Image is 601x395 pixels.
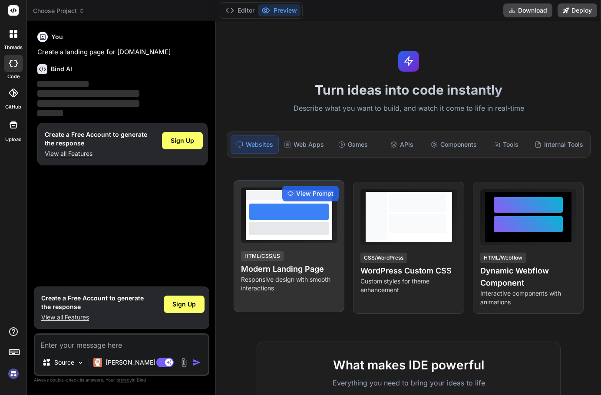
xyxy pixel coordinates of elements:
h4: Modern Landing Page [241,263,337,275]
button: Preview [258,4,300,16]
p: Custom styles for theme enhancement [360,277,456,294]
p: Create a landing page for [DOMAIN_NAME] [37,47,208,57]
button: Editor [222,4,258,16]
h6: You [51,33,63,41]
div: Components [427,135,480,154]
span: ‌ [37,110,63,116]
span: ‌ [37,81,89,87]
div: Tools [482,135,529,154]
div: Games [330,135,377,154]
span: Sign Up [172,300,196,309]
label: Upload [5,136,22,143]
h4: WordPress Custom CSS [360,265,456,277]
button: Download [503,3,552,17]
h1: Turn ideas into code instantly [221,82,596,98]
span: Sign Up [171,136,194,145]
img: attachment [179,358,189,368]
img: Claude 4 Sonnet [93,358,102,367]
p: Always double-check its answers. Your in Bind [34,376,209,384]
h1: Create a Free Account to generate the response [41,294,144,311]
label: code [7,73,20,80]
div: HTML/CSS/JS [241,251,284,261]
span: View Prompt [296,189,334,198]
button: Deploy [558,3,597,17]
p: Everything you need to bring your ideas to life [271,378,546,388]
img: icon [192,358,201,367]
div: Web Apps [281,135,328,154]
img: signin [6,366,21,381]
span: Choose Project [33,7,85,15]
p: Source [54,358,74,367]
div: HTML/Webflow [480,253,526,263]
div: Websites [231,135,279,154]
p: Describe what you want to build, and watch it come to life in real-time [221,103,596,114]
label: threads [4,44,23,51]
div: CSS/WordPress [360,253,407,263]
h4: Dynamic Webflow Component [480,265,576,289]
span: ‌ [37,90,139,97]
p: View all Features [45,149,147,158]
div: Internal Tools [531,135,587,154]
span: ‌ [37,100,139,107]
p: Interactive components with animations [480,289,576,306]
h6: Bind AI [51,65,72,73]
div: APIs [379,135,426,154]
label: GitHub [5,103,21,111]
img: Pick Models [77,359,84,366]
h2: What makes IDE powerful [271,356,546,374]
p: [PERSON_NAME] 4 S.. [106,358,170,367]
p: View all Features [41,313,144,322]
span: privacy [116,377,132,382]
h1: Create a Free Account to generate the response [45,130,147,148]
p: Responsive design with smooth interactions [241,275,337,293]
